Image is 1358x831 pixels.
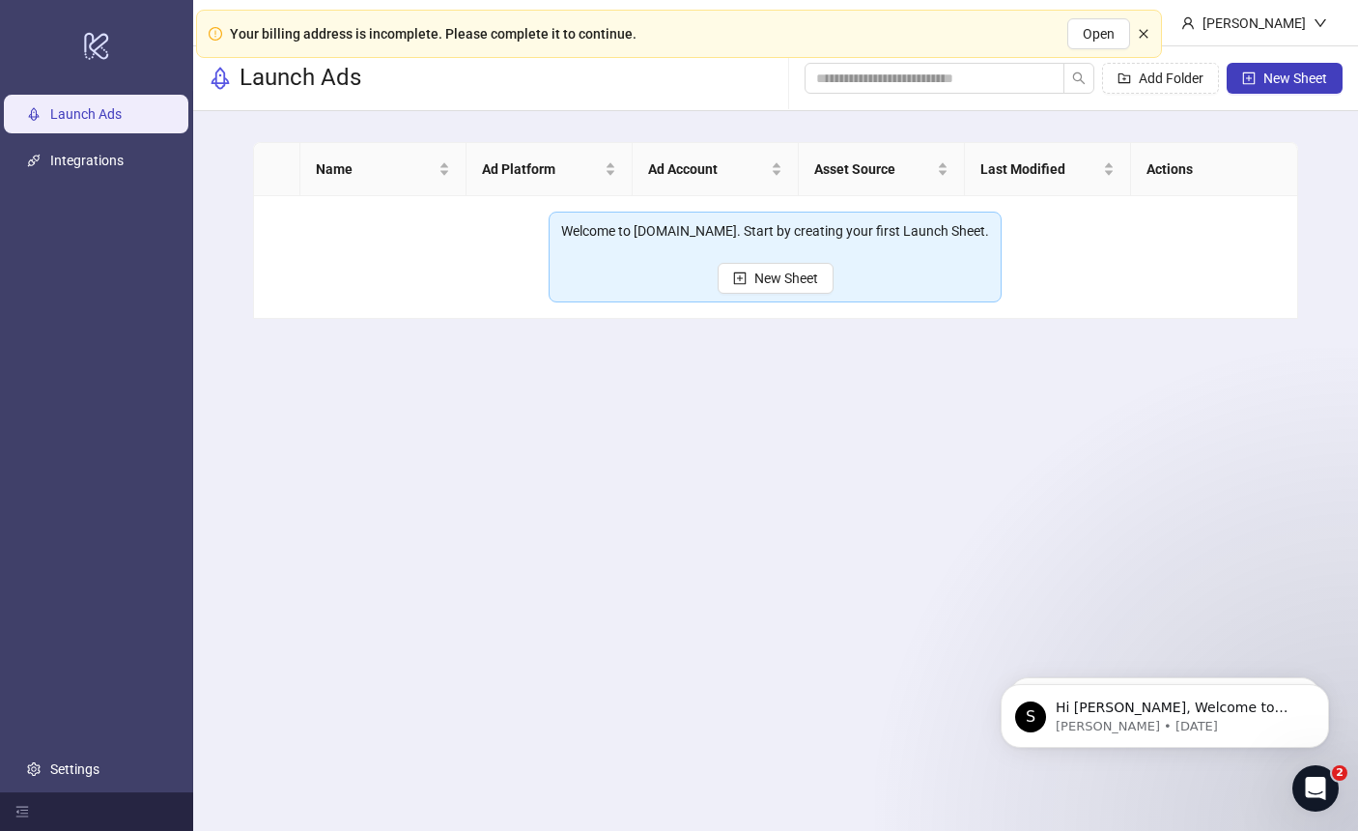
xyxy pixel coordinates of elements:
span: Asset Source [814,158,933,180]
button: Add Folder [1102,63,1219,94]
h3: Launch Ads [240,63,361,94]
a: Settings [50,761,99,777]
span: Open [1083,26,1115,42]
span: plus-square [733,272,747,285]
span: New Sheet [754,271,818,286]
span: Last Modified [980,158,1099,180]
button: New Sheet [718,263,834,294]
span: Ad Account [648,158,767,180]
a: Launch Ads [50,107,122,123]
th: Last Modified [965,143,1131,196]
span: plus-square [1242,72,1256,85]
div: [PERSON_NAME] [1195,13,1314,34]
th: Actions [1131,143,1297,196]
span: down [1314,16,1327,30]
span: user [1181,16,1195,30]
span: close [1138,28,1149,40]
span: search [1072,72,1086,85]
div: Welcome to [DOMAIN_NAME]. Start by creating your first Launch Sheet. [561,220,989,242]
th: Ad Platform [467,143,633,196]
span: exclamation-circle [209,27,222,41]
button: close [1138,28,1149,41]
a: Integrations [50,154,124,169]
button: Open [1067,18,1130,49]
span: 2 [1332,765,1347,781]
button: New Sheet [1227,63,1343,94]
span: folder-add [1118,72,1131,85]
span: menu-fold [15,805,29,818]
span: Ad Platform [482,158,601,180]
th: Ad Account [633,143,799,196]
iframe: Intercom notifications message [972,644,1358,779]
span: New Sheet [1263,71,1327,86]
th: Asset Source [799,143,965,196]
div: Your billing address is incomplete. Please complete it to continue. [230,23,637,44]
span: Add Folder [1139,71,1203,86]
span: rocket [209,67,232,90]
iframe: Intercom live chat [1292,765,1339,812]
th: Name [300,143,467,196]
span: Name [316,158,435,180]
